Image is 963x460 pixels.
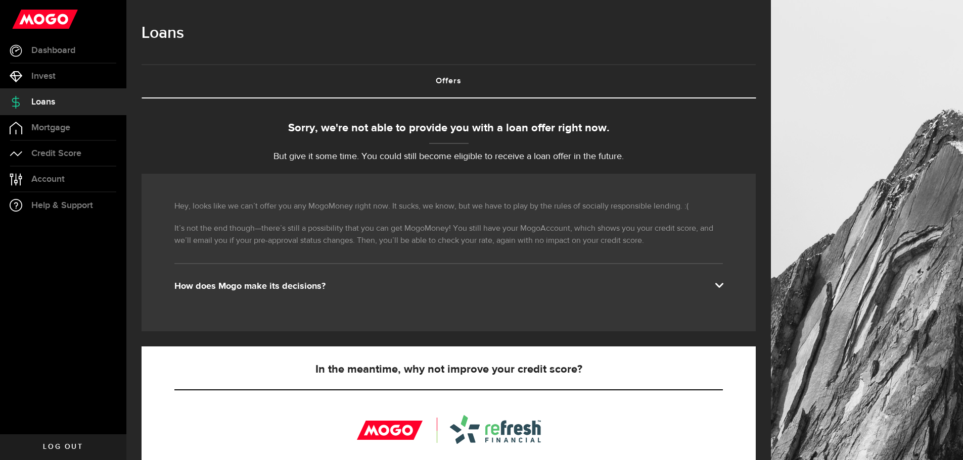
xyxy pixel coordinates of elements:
span: Loans [31,97,55,107]
span: Log out [43,443,83,450]
div: How does Mogo make its decisions? [174,280,723,292]
span: Help & Support [31,201,93,210]
h5: In the meantime, why not improve your credit score? [174,364,723,376]
span: Mortgage [31,123,70,132]
ul: Tabs Navigation [142,64,756,98]
p: It’s not the end though—there’s still a possibility that you can get MogoMoney! You still have yo... [174,223,723,247]
span: Invest [31,72,56,81]
a: Offers [142,65,756,97]
span: Credit Score [31,149,81,158]
span: Account [31,175,65,184]
p: But give it some time. You could still become eligible to receive a loan offer in the future. [142,150,756,164]
span: Dashboard [31,46,75,55]
div: Sorry, we're not able to provide you with a loan offer right now. [142,120,756,137]
h1: Loans [142,20,756,46]
p: Hey, looks like we can’t offer you any MogoMoney right now. It sucks, we know, but we have to pla... [174,200,723,213]
iframe: LiveChat chat widget [921,418,963,460]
